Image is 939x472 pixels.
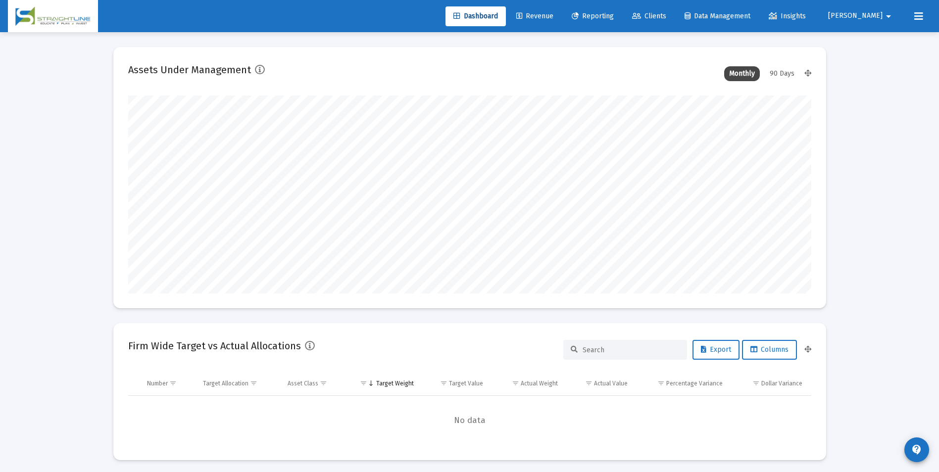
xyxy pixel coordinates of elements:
span: [PERSON_NAME] [828,12,883,20]
span: Data Management [685,12,750,20]
button: Export [692,340,740,360]
div: Number [147,379,168,387]
span: Show filter options for column 'Dollar Variance' [752,379,760,387]
a: Reporting [564,6,622,26]
mat-icon: arrow_drop_down [883,6,894,26]
span: Revenue [516,12,553,20]
div: Dollar Variance [761,379,802,387]
span: Dashboard [453,12,498,20]
span: Show filter options for column 'Target Allocation' [250,379,257,387]
td: Column Target Allocation [196,372,281,395]
span: Show filter options for column 'Actual Value' [585,379,593,387]
span: Reporting [572,12,614,20]
mat-icon: contact_support [911,444,923,456]
span: Clients [632,12,666,20]
a: Revenue [508,6,561,26]
div: Data grid [128,372,811,445]
img: Dashboard [15,6,91,26]
span: Export [701,345,731,354]
span: Show filter options for column 'Target Weight' [360,379,367,387]
span: Show filter options for column 'Number' [169,379,177,387]
span: Columns [750,345,789,354]
td: Column Target Weight [346,372,421,395]
a: Insights [761,6,814,26]
span: Show filter options for column 'Target Value' [440,379,447,387]
button: Columns [742,340,797,360]
td: Column Actual Weight [490,372,564,395]
div: Target Value [449,379,483,387]
h2: Firm Wide Target vs Actual Allocations [128,338,301,354]
input: Search [583,346,680,354]
td: Column Percentage Variance [635,372,730,395]
div: Actual Weight [521,379,558,387]
div: Target Weight [376,379,414,387]
button: [PERSON_NAME] [816,6,906,26]
div: Actual Value [594,379,628,387]
div: Target Allocation [203,379,248,387]
span: Insights [769,12,806,20]
span: Show filter options for column 'Actual Weight' [512,379,519,387]
a: Clients [624,6,674,26]
span: Show filter options for column 'Percentage Variance' [657,379,665,387]
h2: Assets Under Management [128,62,251,78]
td: Column Asset Class [281,372,346,395]
div: Monthly [724,66,760,81]
a: Dashboard [445,6,506,26]
div: Asset Class [288,379,318,387]
td: Column Number [140,372,197,395]
span: Show filter options for column 'Asset Class' [320,379,327,387]
div: Percentage Variance [666,379,723,387]
span: No data [128,415,811,426]
td: Column Dollar Variance [730,372,811,395]
a: Data Management [677,6,758,26]
div: 90 Days [765,66,799,81]
td: Column Target Value [421,372,491,395]
td: Column Actual Value [565,372,635,395]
